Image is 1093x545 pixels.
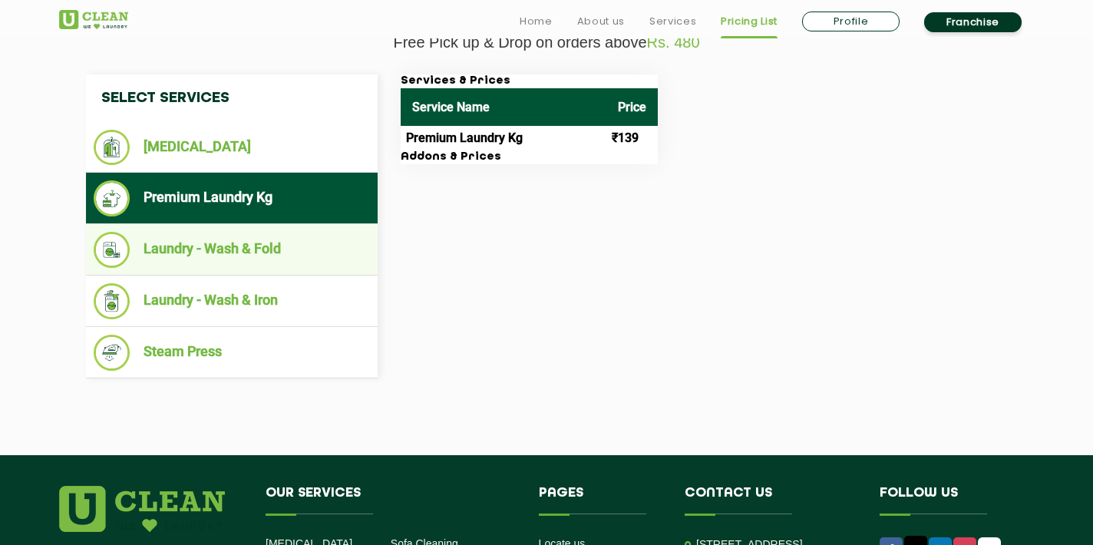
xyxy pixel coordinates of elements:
[94,130,370,165] li: [MEDICAL_DATA]
[606,88,658,126] th: Price
[59,486,225,532] img: logo.png
[401,126,606,150] td: Premium Laundry Kg
[94,232,130,268] img: Laundry - Wash & Fold
[94,283,130,319] img: Laundry - Wash & Iron
[401,88,606,126] th: Service Name
[401,150,658,164] h3: Addons & Prices
[94,180,370,216] li: Premium Laundry Kg
[59,34,1034,51] p: Free Pick up & Drop on orders above
[401,74,658,88] h3: Services & Prices
[266,486,516,515] h4: Our Services
[59,10,128,29] img: UClean Laundry and Dry Cleaning
[647,34,700,51] span: Rs. 480
[685,486,857,515] h4: Contact us
[924,12,1022,32] a: Franchise
[86,74,378,122] h4: Select Services
[94,335,370,371] li: Steam Press
[94,335,130,371] img: Steam Press
[94,130,130,165] img: Dry Cleaning
[577,12,625,31] a: About us
[606,126,658,150] td: ₹139
[94,180,130,216] img: Premium Laundry Kg
[539,486,662,515] h4: Pages
[649,12,696,31] a: Services
[94,283,370,319] li: Laundry - Wash & Iron
[94,232,370,268] li: Laundry - Wash & Fold
[880,486,1015,515] h4: Follow us
[802,12,900,31] a: Profile
[721,12,778,31] a: Pricing List
[520,12,553,31] a: Home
